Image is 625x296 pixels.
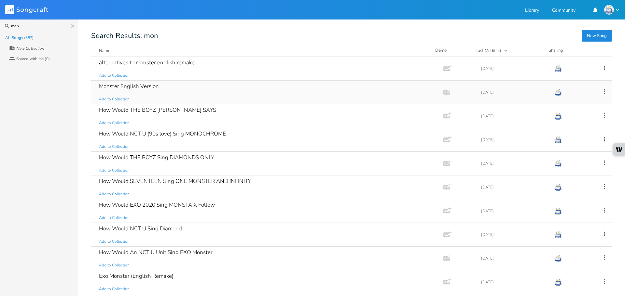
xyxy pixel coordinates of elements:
[481,67,546,71] div: [DATE]
[554,207,562,215] img: Sign In
[99,250,213,255] div: How Would An NCT U Unit Sing EXO Monster
[99,202,215,208] div: How Would EXO 2020 Sing MONSTA X Follow
[99,48,110,54] div: Name
[99,155,214,160] div: How Would THE BOYZ Sing DIAMONDS ONLY
[554,136,562,144] img: Sign In
[99,73,130,78] span: Add to Collection
[435,47,468,54] div: Demo
[99,97,130,102] span: Add to Collection
[554,160,562,168] img: Sign In
[554,88,562,97] img: Sign In
[99,191,130,197] span: Add to Collection
[99,286,130,292] span: Add to Collection
[99,273,174,279] div: Exo Monster (English Remake)
[91,32,612,40] div: Search Results: mon
[549,47,588,54] div: Sharing
[554,231,562,239] img: Sign In
[99,168,130,173] span: Add to Collection
[481,161,546,165] div: [DATE]
[99,60,195,65] div: alternatives to monster english remake
[99,47,427,54] button: Name
[16,57,50,61] div: Shared with me (0)
[604,5,614,15] img: Sign In
[481,185,546,189] div: [DATE]
[554,254,562,263] img: Sign In
[554,65,562,73] img: Sign In
[582,30,612,42] button: New Song
[99,226,182,231] div: How Would NCT U Sing Diamond
[552,8,576,14] a: Community
[99,144,130,149] span: Add to Collection
[481,233,546,237] div: [DATE]
[476,48,501,54] div: Last Modified
[554,183,562,192] img: Sign In
[16,46,44,50] div: New Collection
[476,47,541,54] button: Last Modified
[481,114,546,118] div: [DATE]
[554,112,562,121] img: Sign In
[554,278,562,287] img: Sign In
[99,120,130,126] span: Add to Collection
[99,215,130,221] span: Add to Collection
[99,178,251,184] div: How Would SEVENTEEN Sing ONE MONSTER AND INFINITY
[99,84,159,89] div: Monster English Version
[481,256,546,260] div: [DATE]
[481,90,546,94] div: [DATE]
[5,36,34,40] div: All Songs (387)
[99,107,216,113] div: How Would THE BOYZ [PERSON_NAME] SAYS
[481,138,546,142] div: [DATE]
[481,280,546,284] div: [DATE]
[525,8,539,14] a: Library
[481,209,546,213] div: [DATE]
[99,131,226,136] div: How Would NCT U (90s love) Sing MONOCHROME
[99,263,130,268] span: Add to Collection
[99,239,130,244] span: Add to Collection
